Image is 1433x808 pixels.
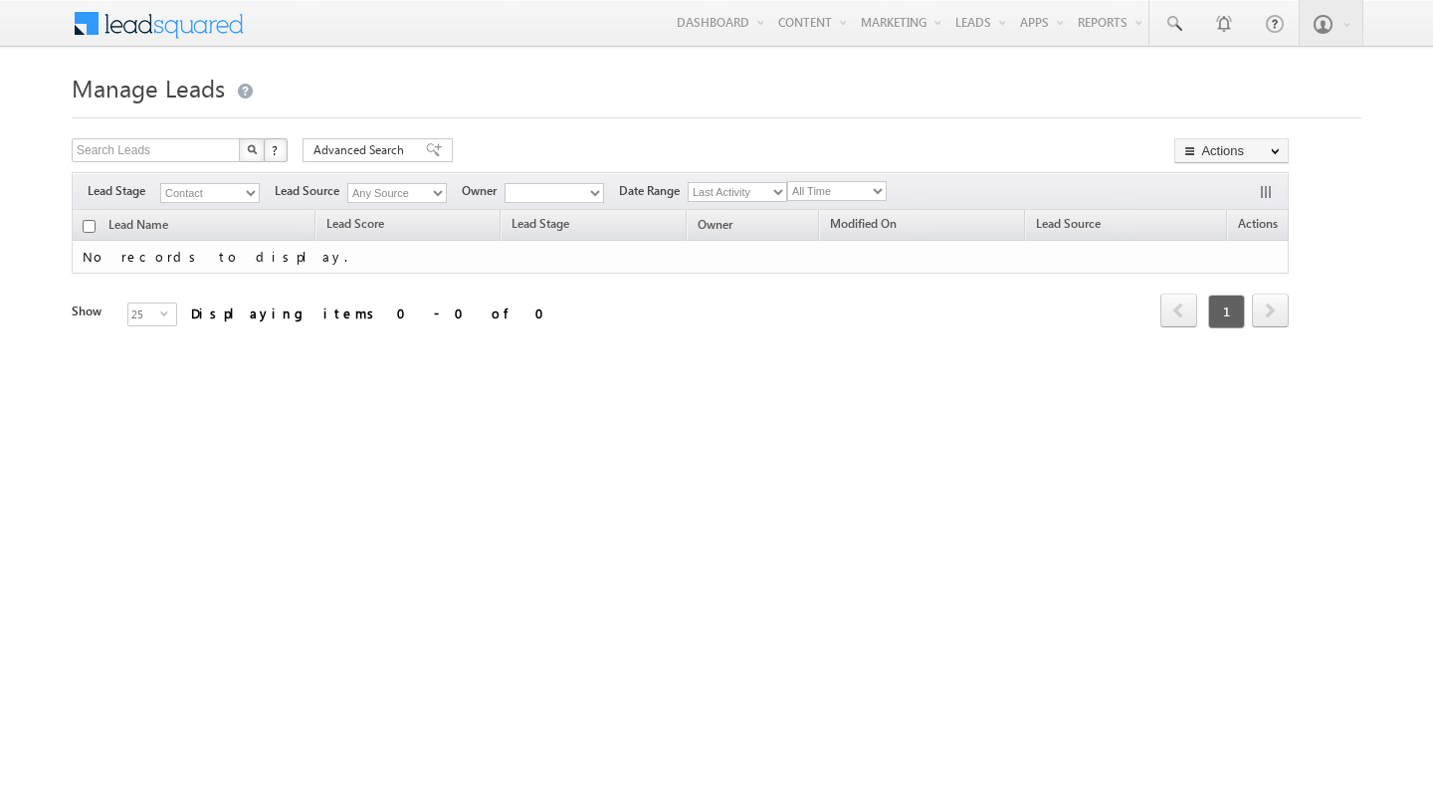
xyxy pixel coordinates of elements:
[1174,138,1289,163] button: Actions
[1160,294,1197,327] span: prev
[1208,295,1245,328] span: 1
[72,303,111,320] div: Show
[313,141,410,159] span: Advanced Search
[247,144,257,154] img: Search
[316,213,394,239] a: Lead Score
[830,216,897,231] span: Modified On
[72,241,1289,274] td: No records to display.
[128,303,160,325] span: 25
[275,182,347,200] span: Lead Source
[88,182,160,200] span: Lead Stage
[272,141,281,158] span: ?
[326,216,384,231] span: Lead Score
[83,220,96,233] input: Check all records
[1252,294,1289,327] span: next
[512,216,569,231] span: Lead Stage
[264,138,288,162] button: ?
[820,213,907,239] a: Modified On
[462,182,505,200] span: Owner
[191,302,556,324] div: Displaying items 0 - 0 of 0
[160,308,176,317] span: select
[99,214,178,240] a: Lead Name
[1228,213,1288,239] span: Actions
[619,182,688,200] span: Date Range
[698,217,732,232] span: Owner
[502,213,579,239] a: Lead Stage
[1026,213,1111,239] a: Lead Source
[1252,296,1289,327] a: next
[1160,296,1197,327] a: prev
[1036,216,1101,231] span: Lead Source
[72,72,225,103] span: Manage Leads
